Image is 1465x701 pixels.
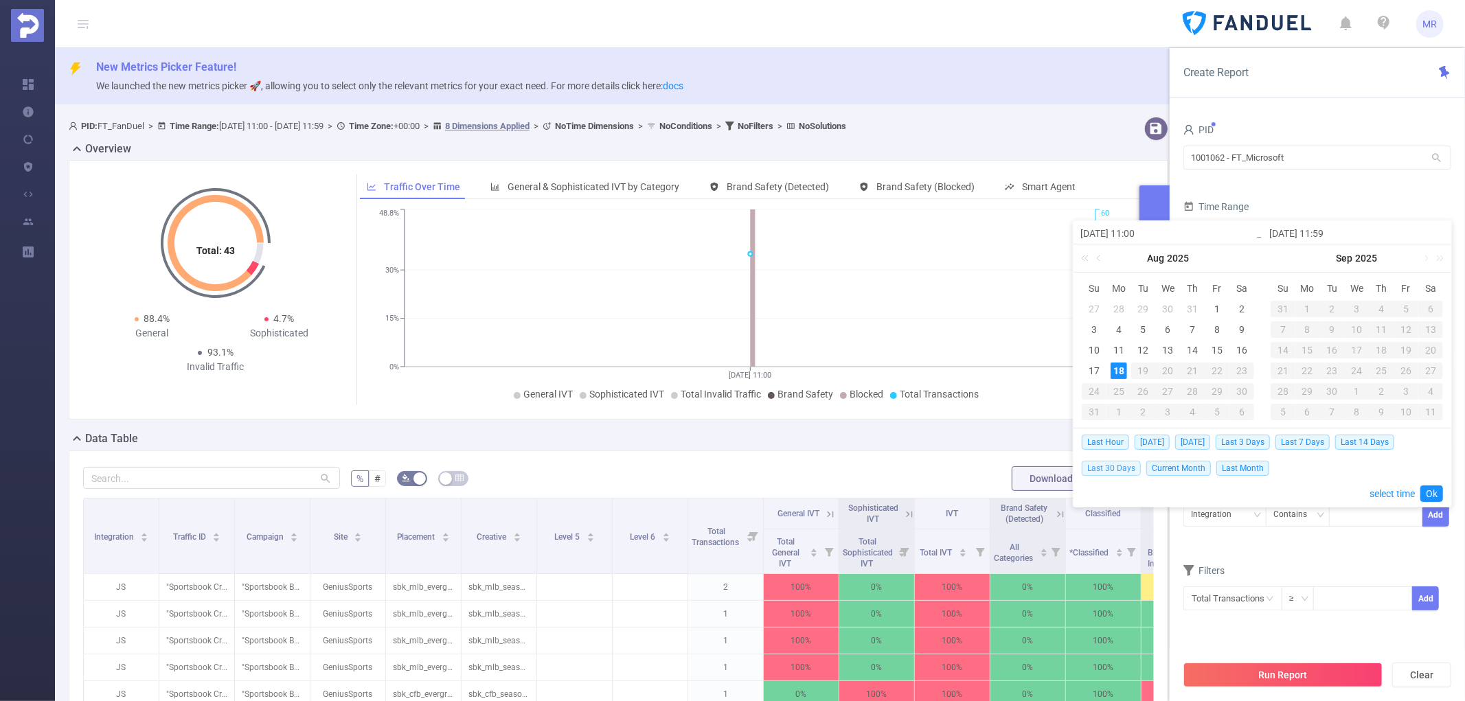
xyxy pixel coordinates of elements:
[144,121,157,131] span: >
[1369,342,1394,358] div: 18
[819,529,839,573] i: Filter menu
[508,181,679,192] span: General & Sophisticated IVT by Category
[96,60,236,73] span: New Metrics Picker Feature!
[1271,278,1295,299] th: Sun
[1394,402,1418,422] td: October 10, 2025
[1135,301,1152,317] div: 29
[1131,404,1156,420] div: 2
[1271,319,1295,340] td: September 7, 2025
[729,371,771,380] tspan: [DATE] 11:00
[1320,321,1345,338] div: 9
[1205,340,1229,360] td: August 15, 2025
[152,360,280,374] div: Invalid Traffic
[1156,404,1181,420] div: 3
[1345,342,1370,358] div: 17
[1111,321,1127,338] div: 4
[1271,381,1295,402] td: September 28, 2025
[1106,282,1131,295] span: Mo
[69,121,846,131] span: FT_FanDuel [DATE] 11:00 - [DATE] 11:59 +00:00
[1418,319,1443,340] td: September 13, 2025
[216,326,343,341] div: Sophisticated
[1209,321,1225,338] div: 8
[1234,342,1250,358] div: 16
[1082,340,1106,360] td: August 10, 2025
[1131,360,1156,381] td: August 19, 2025
[1012,466,1111,491] button: Download PDF
[455,474,464,482] i: icon: table
[420,121,433,131] span: >
[1320,363,1345,379] div: 23
[1205,282,1229,295] span: Fr
[385,266,399,275] tspan: 30%
[1295,340,1320,360] td: September 15, 2025
[1369,363,1394,379] div: 25
[144,313,170,324] span: 88.4%
[1131,319,1156,340] td: August 5, 2025
[1180,363,1205,379] div: 21
[1106,319,1131,340] td: August 4, 2025
[69,122,81,130] i: icon: user
[1418,383,1443,400] div: 4
[1345,319,1370,340] td: September 10, 2025
[1131,402,1156,422] td: September 2, 2025
[850,389,883,400] span: Blocked
[1369,340,1394,360] td: September 18, 2025
[1082,461,1141,476] span: Last 30 Days
[1419,244,1431,272] a: Next month (PageDown)
[1234,301,1250,317] div: 2
[1166,244,1190,272] a: 2025
[1335,435,1394,450] span: Last 14 Days
[1271,383,1295,400] div: 28
[1131,282,1156,295] span: Tu
[1418,301,1443,317] div: 6
[777,389,833,400] span: Brand Safety
[1184,301,1201,317] div: 31
[1131,383,1156,400] div: 26
[1394,340,1418,360] td: September 19, 2025
[1354,244,1379,272] a: 2025
[1106,404,1131,420] div: 1
[1422,503,1449,527] button: Add
[1229,278,1254,299] th: Sat
[634,121,647,131] span: >
[1271,363,1295,379] div: 21
[1205,404,1229,420] div: 5
[1369,282,1394,295] span: Th
[1295,278,1320,299] th: Mon
[1131,381,1156,402] td: August 26, 2025
[1320,301,1345,317] div: 2
[1082,402,1106,422] td: August 31, 2025
[1111,301,1127,317] div: 28
[1209,342,1225,358] div: 15
[1394,404,1418,420] div: 10
[89,326,216,341] div: General
[1131,299,1156,319] td: July 29, 2025
[1320,381,1345,402] td: September 30, 2025
[1320,404,1345,420] div: 7
[799,121,846,131] b: No Solutions
[1394,360,1418,381] td: September 26, 2025
[1180,402,1205,422] td: September 4, 2025
[1106,278,1131,299] th: Mon
[1205,299,1229,319] td: August 1, 2025
[1082,299,1106,319] td: July 27, 2025
[1394,282,1418,295] span: Fr
[1180,299,1205,319] td: July 31, 2025
[402,474,410,482] i: icon: bg-colors
[1156,360,1181,381] td: August 20, 2025
[773,121,786,131] span: >
[530,121,543,131] span: >
[1131,278,1156,299] th: Tue
[1205,402,1229,422] td: September 5, 2025
[1183,124,1214,135] span: PID
[1205,381,1229,402] td: August 29, 2025
[1418,342,1443,358] div: 20
[1229,360,1254,381] td: August 23, 2025
[1271,321,1295,338] div: 7
[1320,319,1345,340] td: September 9, 2025
[1369,278,1394,299] th: Thu
[1086,363,1102,379] div: 17
[1394,383,1418,400] div: 3
[1345,404,1370,420] div: 8
[1345,383,1370,400] div: 1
